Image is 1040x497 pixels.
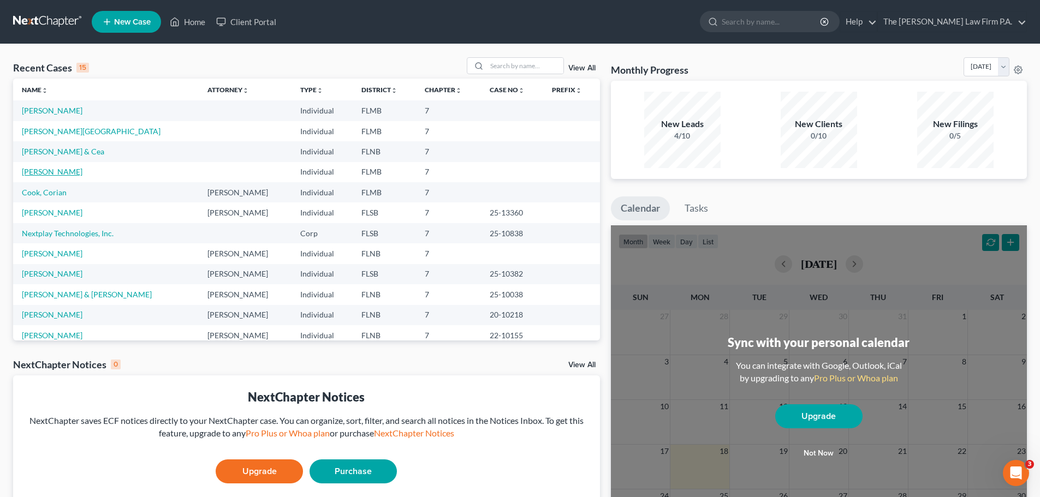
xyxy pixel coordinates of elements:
i: unfold_more [317,87,323,94]
td: 25-10382 [481,264,543,284]
td: FLMB [353,100,417,121]
td: 22-10155 [481,325,543,345]
td: FLMB [353,182,417,202]
div: 15 [76,63,89,73]
td: FLNB [353,141,417,161]
a: Purchase [310,459,397,483]
div: Recent Cases [13,61,89,74]
td: 7 [416,305,481,325]
i: unfold_more [518,87,525,94]
a: [PERSON_NAME][GEOGRAPHIC_DATA] [22,127,161,136]
td: Individual [292,305,353,325]
td: FLNB [353,325,417,345]
div: NextChapter Notices [13,358,121,371]
i: unfold_more [455,87,462,94]
iframe: Intercom live chat [1003,460,1029,486]
td: 25-10838 [481,223,543,243]
td: 7 [416,121,481,141]
td: Individual [292,100,353,121]
a: Help [840,12,877,32]
div: Sync with your personal calendar [728,334,910,351]
a: Home [164,12,211,32]
a: Typeunfold_more [300,86,323,94]
td: 7 [416,141,481,161]
td: [PERSON_NAME] [199,325,292,345]
td: FLSB [353,202,417,223]
a: View All [568,64,596,72]
a: Pro Plus or Whoa plan [814,373,898,383]
a: [PERSON_NAME] [22,167,82,176]
td: FLNB [353,284,417,304]
a: Case Nounfold_more [490,86,525,94]
i: unfold_more [242,87,249,94]
td: 25-10038 [481,284,543,304]
a: [PERSON_NAME] & Cea [22,147,104,156]
input: Search by name... [722,11,822,32]
td: Individual [292,162,353,182]
td: [PERSON_NAME] [199,243,292,264]
td: [PERSON_NAME] [199,284,292,304]
i: unfold_more [391,87,397,94]
td: [PERSON_NAME] [199,264,292,284]
td: 20-10218 [481,305,543,325]
td: FLNB [353,305,417,325]
td: 7 [416,202,481,223]
td: 25-13360 [481,202,543,223]
div: New Filings [917,118,994,130]
td: FLMB [353,121,417,141]
div: New Clients [781,118,857,130]
td: FLSB [353,264,417,284]
td: Corp [292,223,353,243]
td: Individual [292,264,353,284]
td: 7 [416,243,481,264]
a: Chapterunfold_more [425,86,462,94]
a: Upgrade [216,459,303,483]
a: Calendar [611,196,670,220]
a: Prefixunfold_more [552,86,582,94]
div: You can integrate with Google, Outlook, iCal by upgrading to any [732,360,906,385]
a: Attorneyunfold_more [207,86,249,94]
td: Individual [292,325,353,345]
td: 7 [416,325,481,345]
a: View All [568,361,596,369]
span: New Case [114,18,151,26]
td: 7 [416,264,481,284]
td: [PERSON_NAME] [199,202,292,223]
a: [PERSON_NAME] [22,310,82,319]
td: 7 [416,182,481,202]
td: [PERSON_NAME] [199,182,292,202]
td: 7 [416,223,481,243]
a: Districtunfold_more [361,86,397,94]
td: Individual [292,121,353,141]
a: [PERSON_NAME] [22,208,82,217]
td: Individual [292,202,353,223]
a: [PERSON_NAME] [22,331,82,340]
h3: Monthly Progress [611,63,688,76]
div: NextChapter saves ECF notices directly to your NextChapter case. You can organize, sort, filter, ... [22,415,591,440]
td: Individual [292,141,353,161]
td: Individual [292,284,353,304]
span: 3 [1025,460,1034,469]
a: [PERSON_NAME] & [PERSON_NAME] [22,290,152,299]
td: Individual [292,182,353,202]
button: Not now [775,442,863,464]
a: [PERSON_NAME] [22,269,82,278]
td: 7 [416,100,481,121]
a: Tasks [675,196,718,220]
td: 7 [416,284,481,304]
a: Nextplay Technologies, Inc. [22,229,114,238]
td: FLMB [353,162,417,182]
div: New Leads [644,118,721,130]
div: NextChapter Notices [22,388,591,405]
div: 4/10 [644,130,721,141]
a: [PERSON_NAME] [22,249,82,258]
i: unfold_more [41,87,48,94]
a: Cook, Corian [22,188,67,197]
a: [PERSON_NAME] [22,106,82,115]
td: [PERSON_NAME] [199,305,292,325]
a: Pro Plus or Whoa plan [246,428,330,438]
i: unfold_more [575,87,582,94]
a: Nameunfold_more [22,86,48,94]
a: NextChapter Notices [374,428,454,438]
td: 7 [416,162,481,182]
